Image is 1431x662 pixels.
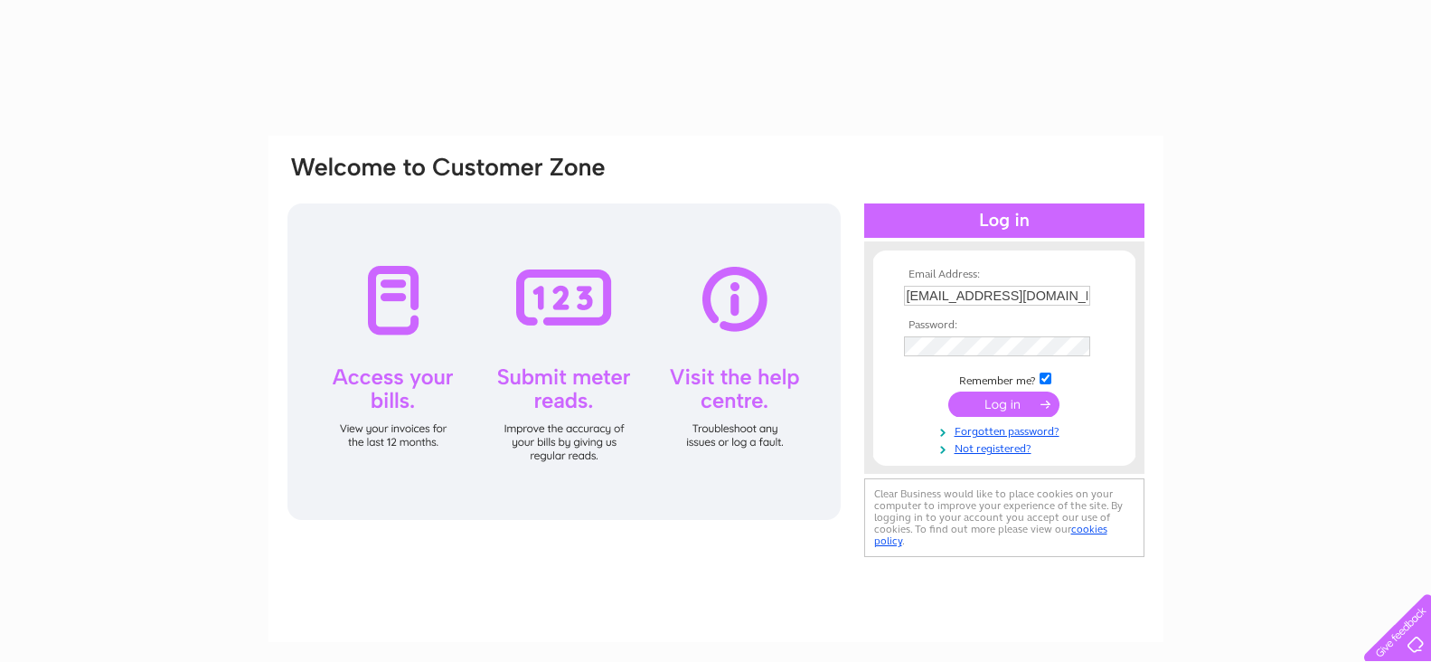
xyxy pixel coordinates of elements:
[864,478,1144,557] div: Clear Business would like to place cookies on your computer to improve your experience of the sit...
[904,421,1109,439] a: Forgotten password?
[899,269,1109,281] th: Email Address:
[948,392,1059,417] input: Submit
[874,523,1107,547] a: cookies policy
[899,370,1109,388] td: Remember me?
[899,319,1109,332] th: Password:
[904,439,1109,456] a: Not registered?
